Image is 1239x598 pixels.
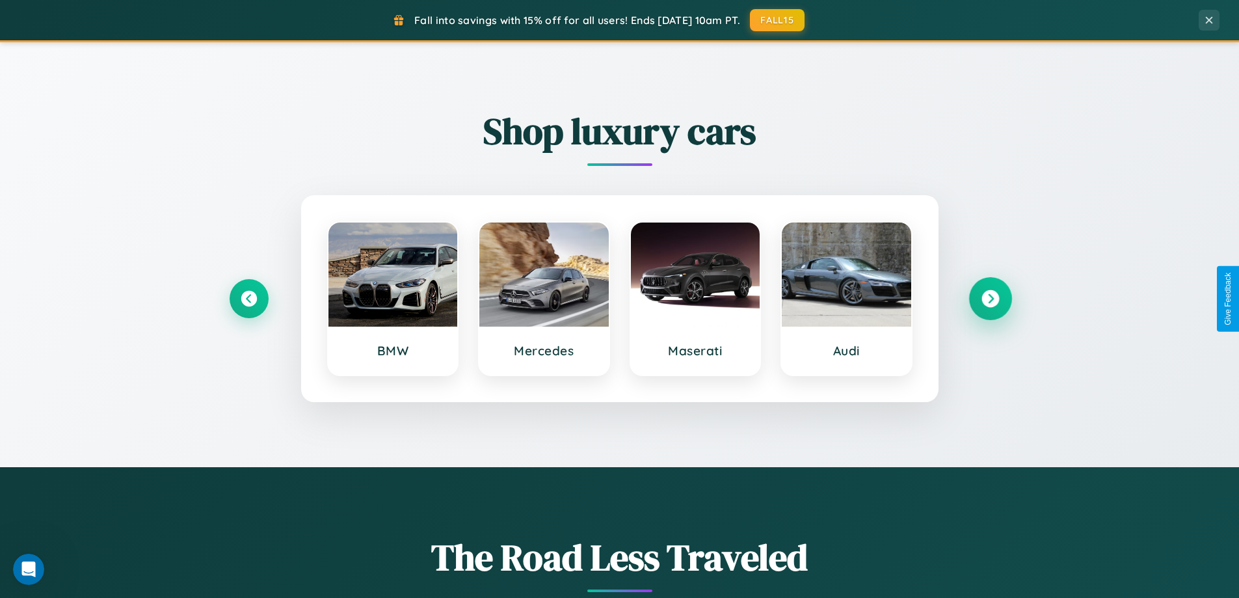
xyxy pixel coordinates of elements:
[230,106,1010,156] h2: Shop luxury cars
[414,14,740,27] span: Fall into savings with 15% off for all users! Ends [DATE] 10am PT.
[644,343,747,359] h3: Maserati
[1223,273,1232,325] div: Give Feedback
[492,343,596,359] h3: Mercedes
[341,343,445,359] h3: BMW
[13,554,44,585] iframe: Intercom live chat
[795,343,898,359] h3: Audi
[750,9,805,31] button: FALL15
[230,532,1010,582] h1: The Road Less Traveled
